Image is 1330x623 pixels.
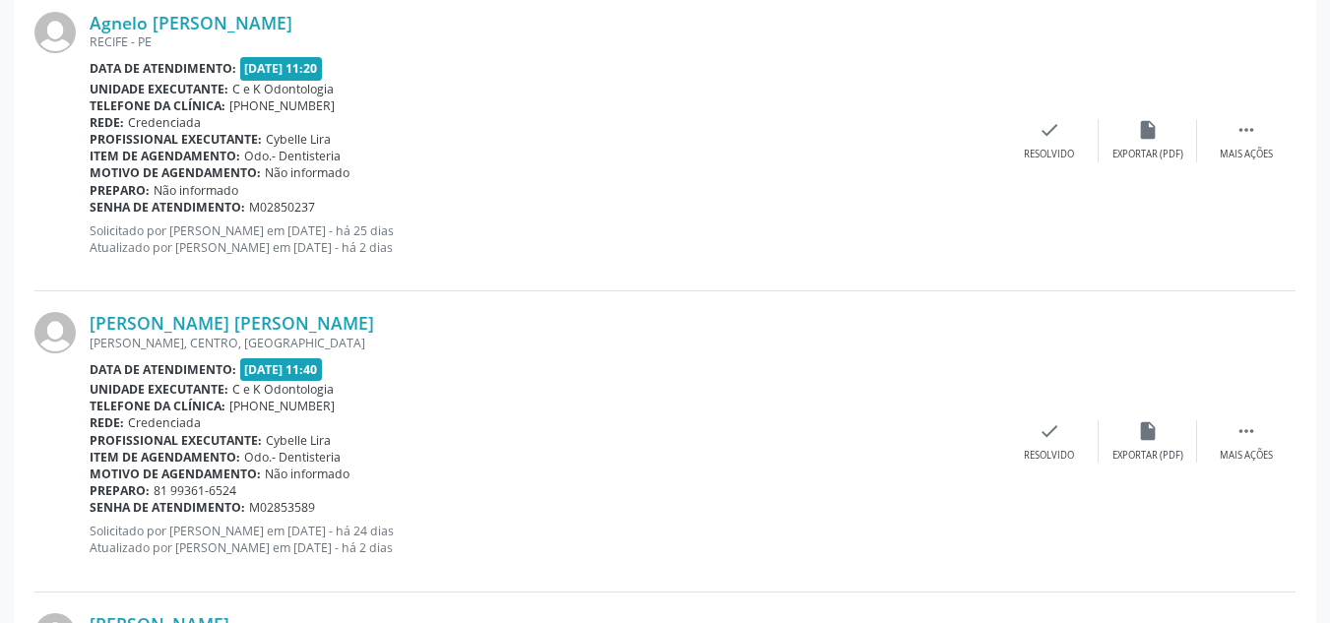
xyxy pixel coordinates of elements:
[90,60,236,77] b: Data de atendimento:
[90,148,240,164] b: Item de agendamento:
[90,182,150,199] b: Preparo:
[1112,148,1183,161] div: Exportar (PDF)
[34,12,76,53] img: img
[90,114,124,131] b: Rede:
[90,33,1000,50] div: RECIFE - PE
[249,199,315,216] span: M02850237
[1235,420,1257,442] i: 
[229,97,335,114] span: [PHONE_NUMBER]
[154,182,238,199] span: Não informado
[90,199,245,216] b: Senha de atendimento:
[1137,420,1159,442] i: insert_drive_file
[90,361,236,378] b: Data de atendimento:
[240,57,323,80] span: [DATE] 11:20
[1235,119,1257,141] i: 
[154,482,236,499] span: 81 99361-6524
[90,81,228,97] b: Unidade executante:
[90,499,245,516] b: Senha de atendimento:
[1024,148,1074,161] div: Resolvido
[128,114,201,131] span: Credenciada
[34,312,76,353] img: img
[90,131,262,148] b: Profissional executante:
[229,398,335,414] span: [PHONE_NUMBER]
[90,381,228,398] b: Unidade executante:
[90,414,124,431] b: Rede:
[90,222,1000,256] p: Solicitado por [PERSON_NAME] em [DATE] - há 25 dias Atualizado por [PERSON_NAME] em [DATE] - há 2...
[265,164,349,181] span: Não informado
[90,97,225,114] b: Telefone da clínica:
[232,381,334,398] span: C e K Odontologia
[266,432,331,449] span: Cybelle Lira
[1137,119,1159,141] i: insert_drive_file
[90,312,374,334] a: [PERSON_NAME] [PERSON_NAME]
[1220,148,1273,161] div: Mais ações
[266,131,331,148] span: Cybelle Lira
[232,81,334,97] span: C e K Odontologia
[240,358,323,381] span: [DATE] 11:40
[90,12,292,33] a: Agnelo [PERSON_NAME]
[1112,449,1183,463] div: Exportar (PDF)
[90,398,225,414] b: Telefone da clínica:
[128,414,201,431] span: Credenciada
[90,432,262,449] b: Profissional executante:
[244,148,341,164] span: Odo.- Dentisteria
[249,499,315,516] span: M02853589
[1024,449,1074,463] div: Resolvido
[90,523,1000,556] p: Solicitado por [PERSON_NAME] em [DATE] - há 24 dias Atualizado por [PERSON_NAME] em [DATE] - há 2...
[90,449,240,466] b: Item de agendamento:
[90,164,261,181] b: Motivo de agendamento:
[90,466,261,482] b: Motivo de agendamento:
[244,449,341,466] span: Odo.- Dentisteria
[1039,119,1060,141] i: check
[1039,420,1060,442] i: check
[1220,449,1273,463] div: Mais ações
[265,466,349,482] span: Não informado
[90,335,1000,351] div: [PERSON_NAME], CENTRO, [GEOGRAPHIC_DATA]
[90,482,150,499] b: Preparo:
